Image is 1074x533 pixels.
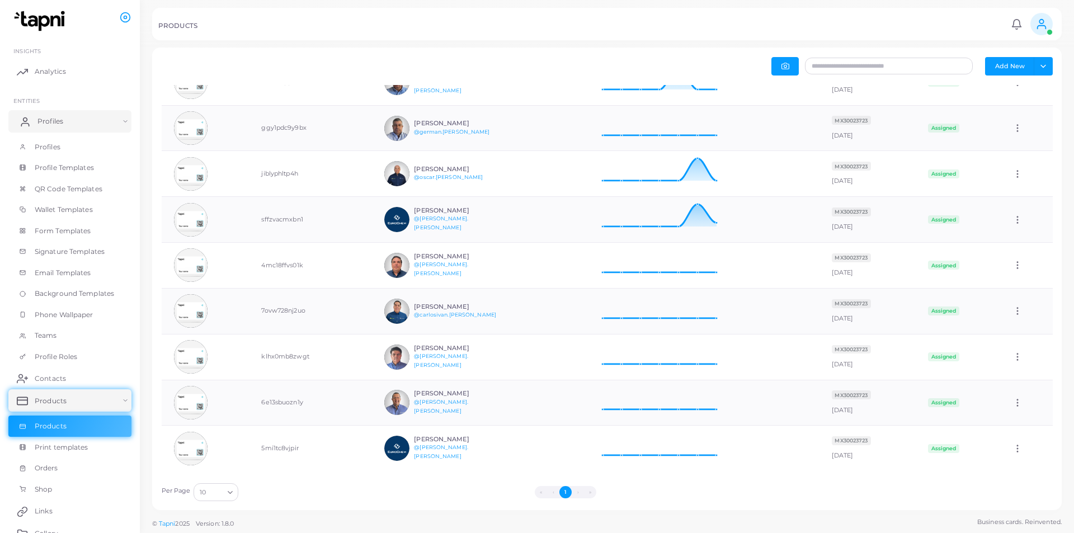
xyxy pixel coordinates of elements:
a: @[PERSON_NAME].[PERSON_NAME] [414,78,468,93]
img: avatar [384,116,409,141]
td: [DATE] [819,426,916,471]
a: @[PERSON_NAME].[PERSON_NAME] [414,444,468,459]
img: avatar [384,161,409,186]
h5: PRODUCTS [158,22,197,30]
span: Signature Templates [35,247,105,257]
span: Profiles [35,142,60,152]
span: Assigned [928,124,959,133]
button: Go to page 1 [559,486,572,498]
a: Profile Roles [8,346,131,367]
span: Assigned [928,306,959,315]
td: [DATE] [819,151,916,197]
a: Background Templates [8,283,131,304]
img: avatar [384,207,409,232]
td: ggy1pdc9y9bx [249,105,372,151]
span: Business cards. Reinvented. [977,517,1062,527]
a: @[PERSON_NAME].[PERSON_NAME] [414,261,468,276]
span: Products [35,421,67,431]
a: MX30023723 [832,345,871,353]
ul: Pagination [241,486,890,498]
a: @oscar.[PERSON_NAME] [414,174,483,180]
td: [DATE] [819,380,916,426]
td: sffzvacmxbn1 [249,197,372,243]
a: MX30023723 [832,299,871,307]
span: QR Code Templates [35,184,102,194]
img: avatar [174,432,208,465]
span: Profile Roles [35,352,77,362]
img: avatar [174,203,208,237]
span: 2025 [175,519,189,529]
a: @german.[PERSON_NAME] [414,129,489,135]
span: Teams [35,331,57,341]
span: Products [35,396,67,406]
td: [DATE] [819,105,916,151]
span: Shop [35,484,52,494]
span: Email Templates [35,268,91,278]
td: jiblyphltp4h [249,151,372,197]
img: avatar [174,386,208,419]
span: MX30023723 [832,162,871,171]
span: 10 [200,487,206,498]
span: © [152,519,234,529]
td: 5mi1tc8vjpir [249,426,372,471]
span: Orders [35,463,58,473]
a: @[PERSON_NAME].[PERSON_NAME] [414,215,468,230]
span: Form Templates [35,226,91,236]
a: Orders [8,457,131,479]
span: Assigned [928,169,959,178]
span: Contacts [35,374,66,384]
img: avatar [384,299,409,324]
span: MX30023723 [832,299,871,308]
img: avatar [174,157,208,191]
span: MX30023723 [832,116,871,125]
h6: [PERSON_NAME] [414,253,496,260]
a: Profiles [8,136,131,158]
h6: [PERSON_NAME] [414,436,496,443]
span: Profiles [37,116,63,126]
span: Version: 1.8.0 [196,520,234,527]
img: avatar [174,294,208,328]
a: MX30023723 [832,436,871,444]
td: 7ovw728nj2uo [249,288,372,334]
td: [DATE] [819,197,916,243]
a: MX30023723 [832,207,871,215]
td: klhx0mb8zwgt [249,334,372,380]
button: Add New [985,57,1034,75]
span: Background Templates [35,289,114,299]
a: Teams [8,325,131,346]
a: Analytics [8,60,131,83]
a: Products [8,416,131,437]
a: MX30023723 [832,162,871,170]
a: Print templates [8,437,131,458]
img: avatar [174,248,208,282]
img: logo [10,11,72,31]
span: MX30023723 [832,253,871,262]
span: Assigned [928,444,959,453]
a: Links [8,500,131,522]
div: Search for option [194,483,238,501]
a: Email Templates [8,262,131,284]
a: @[PERSON_NAME].[PERSON_NAME] [414,399,468,414]
a: Phone Wallpaper [8,304,131,326]
a: @[PERSON_NAME].[PERSON_NAME] [414,353,468,368]
a: MX30023723 [832,116,871,124]
a: Profile Templates [8,157,131,178]
a: Form Templates [8,220,131,242]
span: ENTITIES [13,97,40,104]
td: 6e13sbuozn1y [249,380,372,426]
span: Assigned [928,398,959,407]
span: Wallet Templates [35,205,93,215]
td: 4mc18ffvs01k [249,243,372,289]
a: @carlosivan.[PERSON_NAME] [414,312,496,318]
td: [DATE] [819,288,916,334]
img: avatar [384,390,409,415]
td: [DATE] [819,243,916,289]
h6: [PERSON_NAME] [414,345,496,352]
a: Products [8,389,131,412]
span: Assigned [928,352,959,361]
span: MX30023723 [832,345,871,354]
label: Per Page [162,487,191,496]
span: Phone Wallpaper [35,310,93,320]
img: avatar [384,253,409,278]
